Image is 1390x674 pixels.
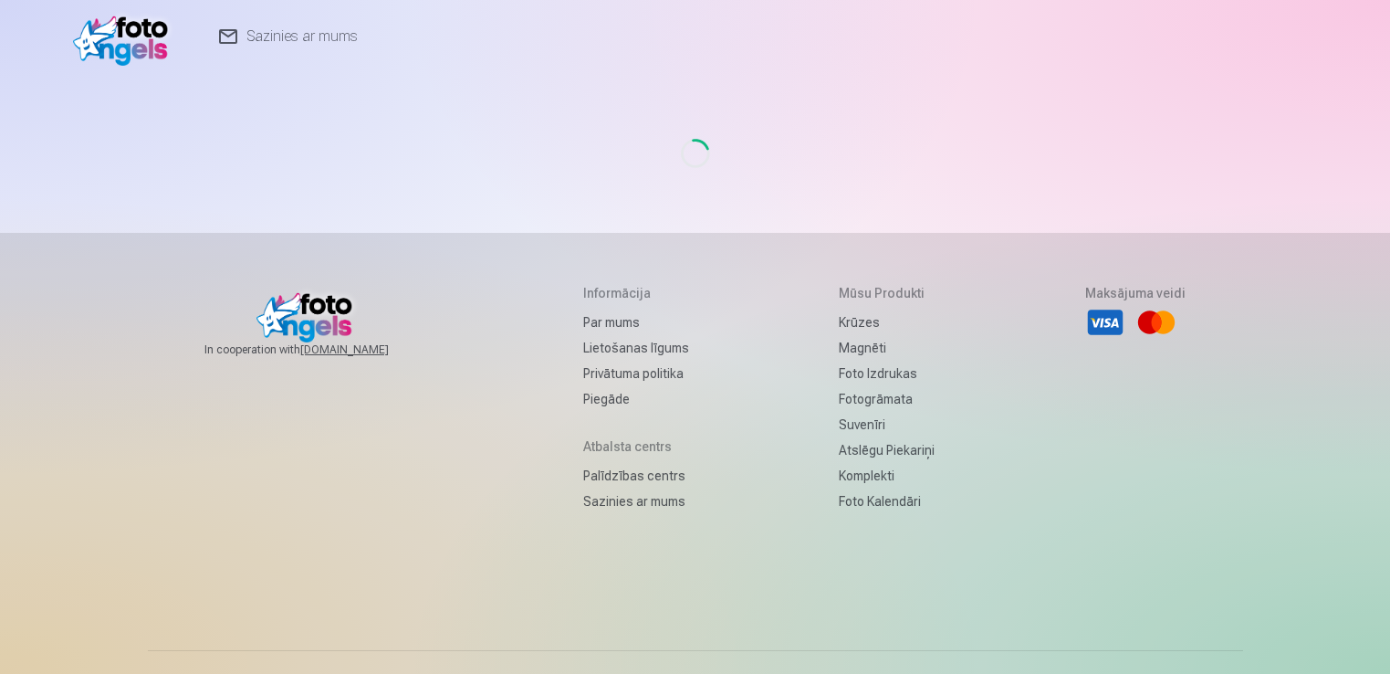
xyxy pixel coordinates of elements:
li: Visa [1085,302,1125,342]
a: Privātuma politika [583,361,689,386]
a: Lietošanas līgums [583,335,689,361]
h5: Mūsu produkti [839,284,935,302]
a: Suvenīri [839,412,935,437]
a: Atslēgu piekariņi [839,437,935,463]
li: Mastercard [1136,302,1176,342]
a: Fotogrāmata [839,386,935,412]
a: Foto izdrukas [839,361,935,386]
a: [DOMAIN_NAME] [300,342,433,357]
img: /v1 [73,7,178,66]
h5: Informācija [583,284,689,302]
h5: Maksājuma veidi [1085,284,1186,302]
a: Magnēti [839,335,935,361]
a: Par mums [583,310,689,335]
a: Krūzes [839,310,935,335]
a: Foto kalendāri [839,489,935,514]
a: Sazinies ar mums [583,489,689,514]
a: Piegāde [583,386,689,412]
a: Komplekti [839,463,935,489]
span: In cooperation with [204,342,433,357]
a: Palīdzības centrs [583,463,689,489]
h5: Atbalsta centrs [583,437,689,456]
